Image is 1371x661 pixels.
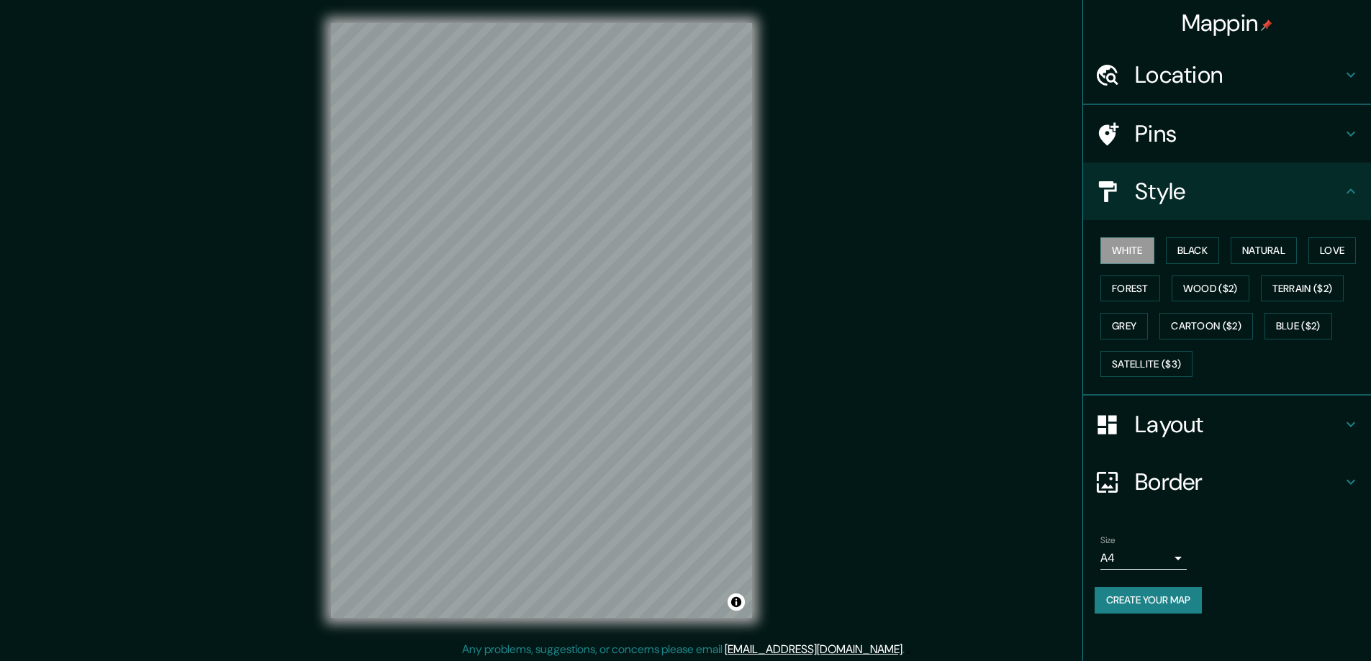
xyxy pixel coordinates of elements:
[1095,587,1202,614] button: Create your map
[1083,453,1371,511] div: Border
[1100,275,1160,302] button: Forest
[1231,237,1297,264] button: Natural
[1135,60,1342,89] h4: Location
[1100,237,1154,264] button: White
[1135,177,1342,206] h4: Style
[1135,468,1342,496] h4: Border
[728,593,745,611] button: Toggle attribution
[1100,534,1116,547] label: Size
[1159,313,1253,339] button: Cartoon ($2)
[1264,313,1332,339] button: Blue ($2)
[1083,396,1371,453] div: Layout
[907,641,910,658] div: .
[1100,313,1148,339] button: Grey
[1308,237,1356,264] button: Love
[1243,605,1355,645] iframe: Help widget launcher
[1261,19,1272,31] img: pin-icon.png
[1261,275,1344,302] button: Terrain ($2)
[1135,410,1342,439] h4: Layout
[1172,275,1249,302] button: Wood ($2)
[462,641,905,658] p: Any problems, suggestions, or concerns please email .
[1083,105,1371,163] div: Pins
[1182,9,1273,37] h4: Mappin
[725,642,902,657] a: [EMAIL_ADDRESS][DOMAIN_NAME]
[1166,237,1220,264] button: Black
[905,641,907,658] div: .
[331,23,752,618] canvas: Map
[1083,163,1371,220] div: Style
[1135,119,1342,148] h4: Pins
[1100,351,1193,378] button: Satellite ($3)
[1083,46,1371,104] div: Location
[1100,547,1187,570] div: A4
